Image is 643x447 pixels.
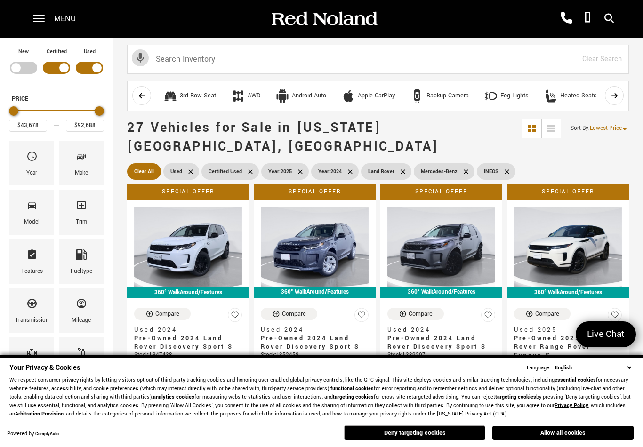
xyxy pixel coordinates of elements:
div: Maximum Price [95,106,104,116]
button: Deny targeting cookies [344,425,485,440]
div: Stock : L347438 [134,351,242,359]
label: Certified [47,47,67,56]
div: 360° WalkAround/Features [254,287,376,297]
span: Certified Used [209,166,242,177]
div: Fueltype [71,266,92,277]
span: Mercedes-Benz [421,166,458,177]
div: 3rd Row Seat [180,92,216,100]
div: EngineEngine [9,337,54,382]
span: Transmission [26,295,38,315]
div: AWD [231,89,245,103]
span: Pre-Owned 2024 Land Rover Discovery Sport S [261,334,362,351]
div: Fog Lights [484,89,498,103]
span: Mileage [76,295,87,315]
button: Compare Vehicle [387,308,444,320]
div: 360° WalkAround/Features [127,287,249,298]
div: Apple CarPlay [358,92,395,100]
div: Transmission [15,315,49,326]
img: 2024 Land Rover Discovery Sport S [134,207,242,287]
div: Special Offer [127,184,249,200]
button: Save Vehicle [228,308,242,326]
img: 2024 Land Rover Discovery Sport S [387,207,495,287]
span: Used 2024 [261,326,362,334]
strong: functional cookies [330,385,374,392]
button: scroll left [132,86,151,105]
strong: targeting cookies [333,393,374,400]
span: Color [76,344,87,364]
button: Compare Vehicle [514,308,571,320]
div: Price [9,103,104,132]
div: Fog Lights [500,92,529,100]
a: Used 2024Pre-Owned 2024 Land Rover Discovery Sport S [134,326,242,351]
strong: Arbitration Provision [15,410,64,417]
img: 2025 Land Rover Range Rover Evoque S [514,207,622,287]
span: INEOS [484,166,498,177]
div: Language: [527,365,551,371]
div: Stock : L339207 [387,351,495,359]
div: Minimum Price [9,106,18,116]
strong: targeting cookies [495,393,536,400]
span: Used [170,166,182,177]
button: Apple CarPlayApple CarPlay [336,86,400,106]
a: ComplyAuto [35,431,59,437]
div: 3rd Row Seat [163,89,177,103]
div: Special Offer [507,184,629,200]
button: scroll right [605,86,624,105]
svg: Click to toggle on voice search [132,49,149,66]
div: 360° WalkAround/Features [507,287,629,298]
span: Year : [268,168,281,175]
div: Compare [155,310,179,318]
div: YearYear [9,141,54,185]
div: Mileage [72,315,91,326]
div: Model [24,217,40,227]
h5: Price [12,95,101,103]
button: Save Vehicle [354,308,369,326]
div: Backup Camera [410,89,424,103]
div: ColorColor [59,337,104,382]
div: FueltypeFueltype [59,239,104,284]
div: TrimTrim [59,190,104,234]
a: Used 2025Pre-Owned 2025 Land Rover Range Rover Evoque S [514,326,622,359]
span: Pre-Owned 2024 Land Rover Discovery Sport S [134,334,235,351]
div: Android Auto [292,92,326,100]
a: Used 2024Pre-Owned 2024 Land Rover Discovery Sport S [387,326,495,351]
div: MileageMileage [59,288,104,333]
span: Make [76,148,87,168]
span: Used 2024 [134,326,235,334]
strong: essential cookies [555,376,596,383]
div: Powered by [7,431,59,437]
a: Used 2024Pre-Owned 2024 Land Rover Discovery Sport S [261,326,369,351]
div: Apple CarPlay [341,89,355,103]
div: Year [26,168,37,178]
a: Privacy Policy [555,402,588,409]
span: Lowest Price [590,124,622,132]
div: Backup Camera [426,92,469,100]
span: Year : [318,168,330,175]
div: Filter by Vehicle Type [7,47,106,86]
span: Year [26,148,38,168]
div: Stock : L352458 [261,351,369,359]
button: Backup CameraBackup Camera [405,86,474,106]
button: Fog LightsFog Lights [479,86,534,106]
img: Red Noland Auto Group [270,11,378,27]
div: Heated Seats [560,92,597,100]
button: Heated SeatsHeated Seats [539,86,602,106]
div: TransmissionTransmission [9,288,54,333]
span: Sort By : [571,124,590,132]
button: Compare Vehicle [261,308,317,320]
div: Android Auto [275,89,289,103]
a: Live Chat [576,321,636,347]
div: Heated Seats [544,89,558,103]
div: 360° WalkAround/Features [380,287,502,297]
span: Pre-Owned 2025 Land Rover Range Rover Evoque S [514,334,615,359]
div: Special Offer [380,184,502,200]
span: Your Privacy & Cookies [9,363,80,373]
strong: analytics cookies [153,393,194,400]
span: Used 2025 [514,326,615,334]
select: Language Select [553,363,634,372]
button: Save Vehicle [481,308,495,326]
div: MakeMake [59,141,104,185]
span: Engine [26,344,38,364]
span: Trim [76,197,87,217]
